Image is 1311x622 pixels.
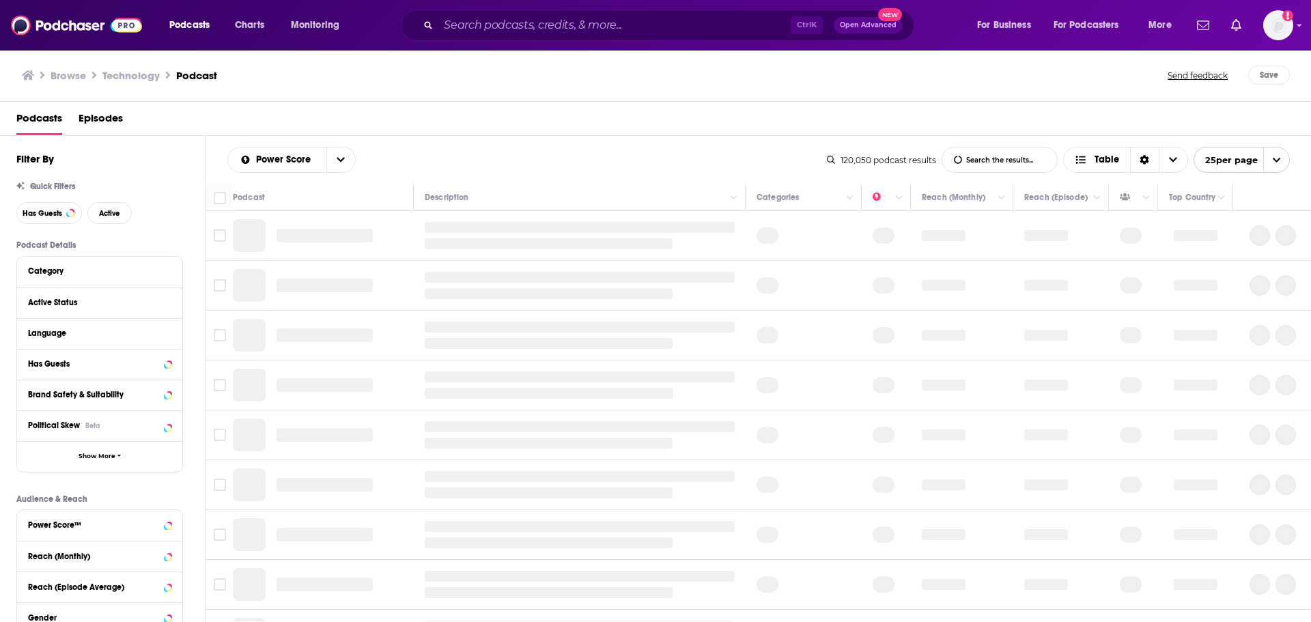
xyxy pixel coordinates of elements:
[17,441,182,472] button: Show More
[891,190,907,206] button: Column Actions
[438,14,791,36] input: Search podcasts, credits, & more...
[160,14,227,36] button: open menu
[28,294,171,311] button: Active Status
[291,16,339,35] span: Monitoring
[1089,190,1105,206] button: Column Actions
[228,155,326,165] button: open menu
[873,189,892,206] div: Power Score
[1063,147,1188,173] button: Choose View
[227,147,356,173] h2: Choose List sort
[51,69,86,82] a: Browse
[1263,10,1293,40] img: User Profile
[28,328,163,338] div: Language
[1024,189,1088,206] div: Reach (Episode)
[878,8,903,21] span: New
[214,578,226,591] span: Toggle select row
[16,152,54,165] h2: Filter By
[28,520,160,530] div: Power Score™
[28,421,80,430] span: Political Skew
[11,12,142,38] img: Podchaser - Follow, Share and Rate Podcasts
[16,107,62,135] a: Podcasts
[16,494,183,504] p: Audience & Reach
[977,16,1031,35] span: For Business
[235,16,264,35] span: Charts
[169,16,210,35] span: Podcasts
[1138,190,1155,206] button: Column Actions
[214,429,226,441] span: Toggle select row
[256,155,315,165] span: Power Score
[28,416,171,434] button: Political SkewBeta
[214,329,226,341] span: Toggle select row
[968,14,1048,36] button: open menu
[1194,147,1290,173] button: open menu
[30,182,75,191] span: Quick Filters
[1263,10,1293,40] button: Show profile menu
[226,14,272,36] a: Charts
[102,69,160,82] h1: Technology
[791,16,823,34] span: Ctrl K
[1148,16,1172,35] span: More
[16,240,183,250] p: Podcast Details
[281,14,357,36] button: open menu
[28,359,160,369] div: Has Guests
[842,190,858,206] button: Column Actions
[28,324,171,341] button: Language
[214,279,226,292] span: Toggle select row
[28,547,171,564] button: Reach (Monthly)
[827,155,936,165] div: 120,050 podcast results
[28,578,171,595] button: Reach (Episode Average)
[840,22,897,29] span: Open Advanced
[28,515,171,533] button: Power Score™
[1095,155,1119,165] span: Table
[214,528,226,541] span: Toggle select row
[214,479,226,491] span: Toggle select row
[85,421,100,430] div: Beta
[1045,14,1139,36] button: open menu
[1248,66,1290,85] button: Save
[1139,14,1189,36] button: open menu
[99,210,120,217] span: Active
[1226,14,1247,37] a: Show notifications dropdown
[87,202,132,224] button: Active
[922,189,985,206] div: Reach (Monthly)
[834,17,903,33] button: Open AdvancedNew
[1194,150,1258,171] span: 25 per page
[1263,10,1293,40] span: Logged in as aridings
[1213,190,1230,206] button: Column Actions
[1192,14,1215,37] a: Show notifications dropdown
[79,107,123,135] a: Episodes
[28,582,160,592] div: Reach (Episode Average)
[79,453,115,460] span: Show More
[214,379,226,391] span: Toggle select row
[16,202,82,224] button: Has Guests
[28,390,160,399] div: Brand Safety & Suitability
[28,386,171,403] button: Brand Safety & Suitability
[28,262,171,279] button: Category
[214,229,226,242] span: Toggle select row
[28,266,163,276] div: Category
[1282,10,1293,21] svg: Add a profile image
[757,189,799,206] div: Categories
[233,189,265,206] div: Podcast
[326,147,355,172] button: open menu
[176,69,217,82] h3: Podcast
[1169,189,1215,206] div: Top Country
[1164,66,1232,85] button: Send feedback
[23,210,62,217] span: Has Guests
[726,190,742,206] button: Column Actions
[414,10,927,41] div: Search podcasts, credits, & more...
[1120,189,1139,206] div: Has Guests
[28,355,171,372] button: Has Guests
[1130,147,1159,172] div: Sort Direction
[993,190,1010,206] button: Column Actions
[425,189,468,206] div: Description
[28,552,160,561] div: Reach (Monthly)
[1054,16,1119,35] span: For Podcasters
[28,298,163,307] div: Active Status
